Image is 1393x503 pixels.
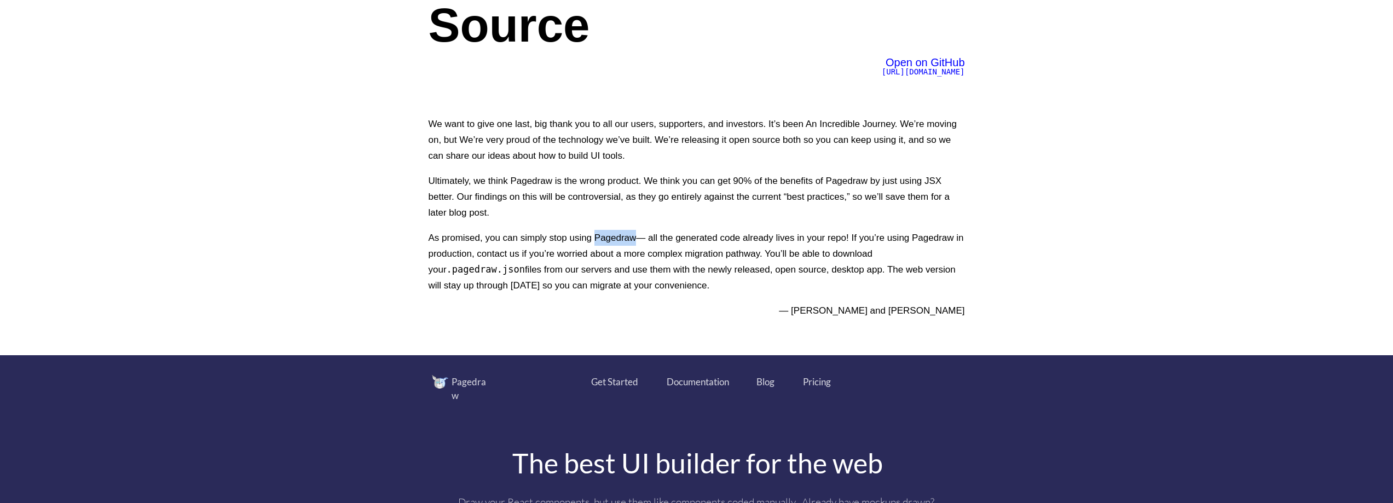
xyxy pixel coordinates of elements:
[882,59,965,76] a: Open on GitHub[URL][DOMAIN_NAME]
[667,375,730,389] a: Documentation
[432,375,508,403] a: Pagedraw
[803,375,831,389] a: Pricing
[429,116,965,164] p: We want to give one last, big thank you to all our users, supporters, and investors. It’s been An...
[429,303,965,319] p: — [PERSON_NAME] and [PERSON_NAME]
[886,56,965,68] span: Open on GitHub
[452,375,493,403] div: Pagedraw
[591,375,638,389] a: Get Started
[447,264,525,275] code: .pagedraw.json
[429,173,965,221] p: Ultimately, we think Pagedraw is the wrong product. We think you can get 90% of the benefits of P...
[756,375,775,389] a: Blog
[429,230,965,293] p: As promised, you can simply stop using Pagedraw— all the generated code already lives in your rep...
[424,449,972,477] div: The best UI builder for the web
[882,67,965,76] span: [URL][DOMAIN_NAME]
[432,375,448,389] img: image.png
